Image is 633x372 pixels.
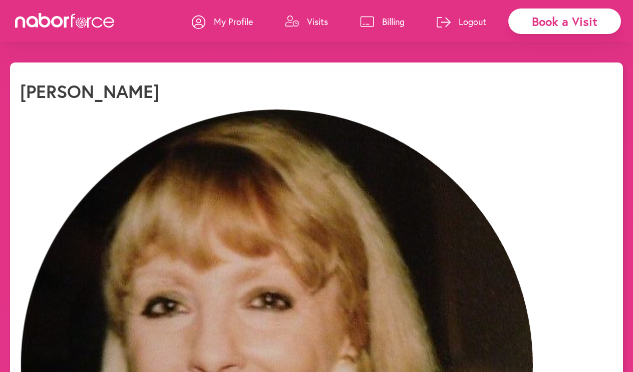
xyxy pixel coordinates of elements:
a: Logout [437,6,486,36]
div: Book a Visit [508,8,621,34]
a: My Profile [192,6,253,36]
p: My Profile [214,15,253,27]
p: Billing [382,15,405,27]
p: Visits [307,15,328,27]
a: Billing [360,6,405,36]
p: Logout [459,15,486,27]
a: Visits [285,6,328,36]
h1: [PERSON_NAME] [20,80,159,102]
